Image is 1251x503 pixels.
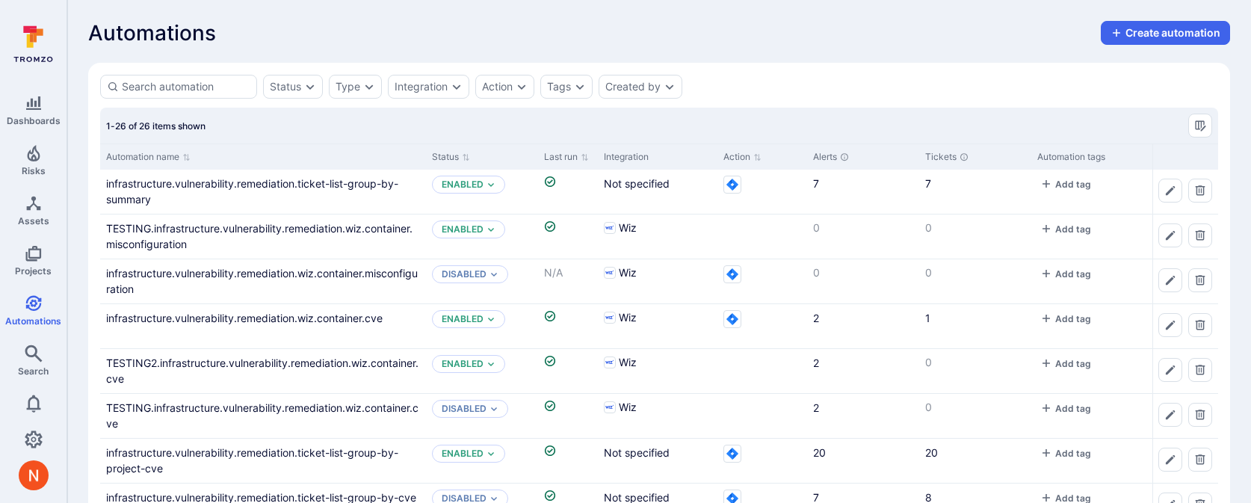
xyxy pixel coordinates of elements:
[489,270,498,279] button: Expand dropdown
[1031,170,1203,214] div: Cell for Automation tags
[482,81,513,93] button: Action
[813,401,819,414] a: 2
[426,394,538,438] div: Cell for Status
[100,304,426,348] div: Cell for Automation name
[442,223,484,235] p: Enabled
[1031,259,1203,303] div: Cell for Automation tags
[538,215,598,259] div: Cell for Last run
[442,268,486,280] button: Disabled
[1152,394,1218,438] div: Cell for
[598,259,717,303] div: Cell for Integration
[1037,358,1094,369] button: add tag
[1031,304,1203,348] div: Cell for Automation tags
[807,439,919,483] div: Cell for Alerts
[1158,179,1182,203] button: Edit automation
[426,304,538,348] div: Cell for Status
[598,215,717,259] div: Cell for Integration
[925,220,1025,235] p: 0
[598,349,717,393] div: Cell for Integration
[813,177,819,190] a: 7
[489,404,498,413] button: Expand dropdown
[1037,220,1197,238] div: tags-cell-
[1158,268,1182,292] button: Edit automation
[263,75,323,99] div: status filter
[925,446,938,459] a: 20
[919,215,1031,259] div: Cell for Tickets
[1188,313,1212,337] button: Delete automation
[336,81,360,93] div: Type
[807,170,919,214] div: Cell for Alerts
[486,449,495,458] button: Expand dropdown
[1037,313,1094,324] button: add tag
[538,349,598,393] div: Cell for Last run
[1037,355,1197,373] div: tags-cell-
[1037,150,1197,164] div: Automation tags
[1158,358,1182,382] button: Edit automation
[574,81,586,93] button: Expand dropdown
[106,446,398,475] a: infrastructure.vulnerability.remediation.ticket-list-group-by-project-cve
[598,394,717,438] div: Cell for Integration
[486,180,495,189] button: Expand dropdown
[717,215,807,259] div: Cell for Action
[122,79,250,94] input: Search automation
[329,75,382,99] div: type filter
[106,177,398,206] a: infrastructure.vulnerability.remediation.ticket-list-group-by-summary
[717,170,807,214] div: Cell for Action
[270,81,301,93] button: Status
[723,445,741,463] svg: Jira
[547,81,571,93] button: Tags
[598,304,717,348] div: Cell for Integration
[1188,448,1212,472] button: Delete automation
[723,265,741,283] svg: Jira
[717,304,807,348] div: Cell for Action
[442,313,484,325] p: Enabled
[106,151,191,163] button: Sort by Automation name
[1101,21,1230,45] button: create-automation-button
[18,365,49,377] span: Search
[1188,114,1212,138] button: Manage columns
[544,265,592,280] p: N/A
[100,439,426,483] div: Cell for Automation name
[604,150,711,164] div: Integration
[1037,400,1197,418] div: tags-cell-
[1031,349,1203,393] div: Cell for Automation tags
[22,165,46,176] span: Risks
[18,215,49,226] span: Assets
[516,81,528,93] button: Expand dropdown
[1031,394,1203,438] div: Cell for Automation tags
[723,310,741,328] svg: Jira
[1037,265,1197,283] div: tags-cell-
[1152,439,1218,483] div: Cell for
[813,446,826,459] a: 20
[1158,223,1182,247] button: Edit automation
[717,439,807,483] div: Cell for Action
[604,446,670,459] span: Not specified
[717,349,807,393] div: Cell for Action
[432,151,470,163] button: Sort by Status
[598,170,717,214] div: Cell for Integration
[664,81,676,93] button: Expand dropdown
[1037,448,1094,459] button: add tag
[304,81,316,93] button: Expand dropdown
[619,265,637,280] span: Wiz
[813,150,913,164] div: Alerts
[919,259,1031,303] div: Cell for Tickets
[106,120,206,132] span: 1-26 of 26 items shown
[442,448,484,460] p: Enabled
[807,349,919,393] div: Cell for Alerts
[1037,179,1094,190] button: add tag
[925,312,930,324] a: 1
[1152,215,1218,259] div: Cell for
[395,81,448,93] button: Integration
[19,460,49,490] img: ACg8ocIprwjrgDQnDsNSk9Ghn5p5-B8DpAKWoJ5Gi9syOE4K59tr4Q=s96-c
[813,312,819,324] a: 2
[426,215,538,259] div: Cell for Status
[106,312,383,324] a: infrastructure.vulnerability.remediation.wiz.container.cve
[1158,403,1182,427] button: Edit automation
